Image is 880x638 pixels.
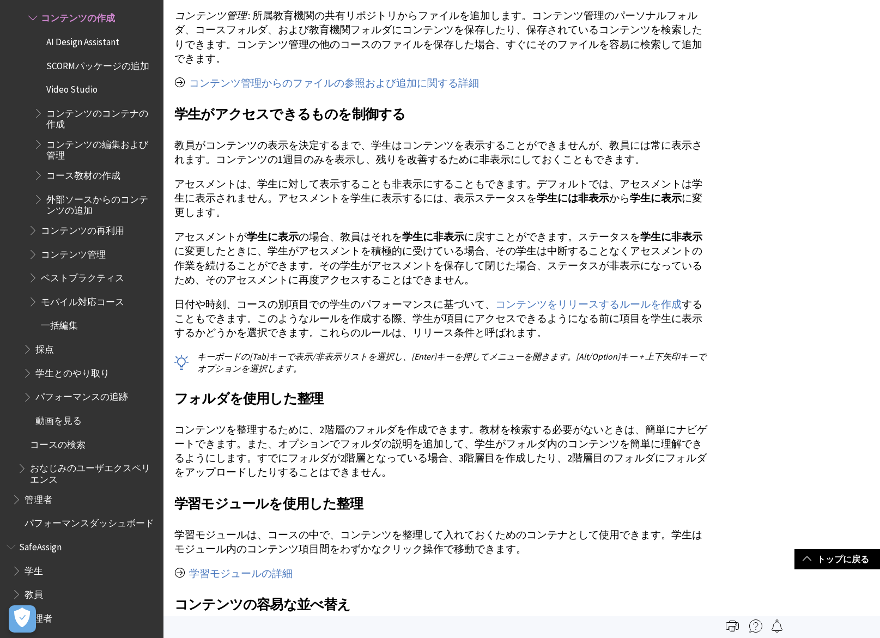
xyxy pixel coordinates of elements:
p: : 所属教育機関の共有リポジトリからファイルを追加します。コンテンツ管理のパーソナルフォルダ、コースフォルダ、および教育機関フォルダにコンテンツを保存したり、保存されているコンテンツを検索したり... [174,9,708,66]
span: 一括編集 [41,317,78,331]
span: おなじみのユーザエクスペリエンス [30,459,156,485]
a: コンテンツをリリースするルールを作成 [495,298,682,311]
p: 教員がコンテンツの表示を決定するまで、学生はコンテンツを表示することができませんが、教員には常に表示されます。コンテンツの1週目のみを表示し、残りを改善するために非表示にしておくこともできます。 [174,138,708,167]
span: パフォーマンスの追跡 [35,388,128,403]
img: Print [726,619,739,633]
span: 学習モジュールを使用した整理 [174,495,363,512]
img: More help [749,619,762,633]
span: コンテンツ管理 [41,245,106,260]
span: コンテンツの再利用 [41,221,124,236]
p: コンテンツを整理するために、2階層のフォルダを作成できます。教材を検索する必要がないときは、簡単にナビゲートできます。また、オプションでフォルダの説明を追加して、学生がフォルダ内のコンテンツを簡... [174,423,708,480]
span: パフォーマンスダッシュボード [25,514,154,528]
span: 管理者 [25,490,52,505]
span: 学生に非表示 [640,230,702,243]
a: 学習モジュールの詳細 [189,567,293,580]
a: コンテンツ管理からのファイルの参照および追加に関する詳細 [189,77,479,90]
span: 管理者 [25,609,52,624]
span: ベストプラクティス [41,269,124,283]
span: コースの検索 [30,435,86,450]
p: アセスメントが の場合、教員はそれを に戻すことができます。ステータスを に変更したときに、学生がアセスメントを積極的に受けている場合、その学生は中断することなくアセスメントの作業を続けることが... [174,230,708,287]
span: SCORMパッケージの追加 [46,57,149,71]
span: 学生とのやり取り [35,364,110,379]
p: 学習モジュールは、コースの中で、コンテンツを整理して入れておくためのコンテナとして使用できます。学生はモジュール内のコンテンツ項目間をわずかなクリック操作で移動できます。 [174,528,708,556]
span: 教員 [25,585,43,600]
span: コンテンツの作成 [41,9,115,23]
span: 動画を見る [35,411,82,426]
a: トップに戻る [794,549,880,569]
span: Video Studio [46,80,98,95]
p: キーボードの[Tab]キーで表示/非表示リストを選択し、[Enter]キーを押してメニューを開きます。[Alt/Option]キー + 上下矢印キーでオプションを選択します。 [174,350,708,375]
span: コンテンツ管理 [174,9,247,22]
span: 学生に非表示 [402,230,464,243]
span: SafeAssign [19,538,62,552]
span: 学生に表示 [247,230,299,243]
span: コンテンツのコンテナの作成 [46,104,156,130]
nav: Book outline for Blackboard SafeAssign [7,538,157,628]
span: 学生に表示 [630,192,682,204]
span: 学生には非表示 [537,192,609,204]
span: モバイル対応コース [41,293,124,307]
p: 日付や時刻、コースの別項目での学生のパフォーマンスに基づいて、 することもできます。このようなルールを作成する際、学生が項目にアクセスできるようになる前に項目を学生に表示するかどうかを選択できま... [174,297,708,341]
span: 採点 [35,340,54,355]
span: コース教材の作成 [46,166,120,181]
span: 学生 [25,562,43,576]
span: フォルダを使用した整理 [174,390,323,407]
span: 外部ソースからのコンテンツの追加 [46,190,156,216]
span: AI Design Assistant [46,33,119,47]
span: コンテンツの容易な並べ替え [174,596,351,613]
button: 優先設定センターを開く [9,605,36,633]
img: Follow this page [770,619,784,633]
span: 学生がアクセスできるものを制御する [174,105,405,123]
span: コンテンツの編集および管理 [46,135,156,161]
p: アセスメントは、学生に対して表示することも非表示にすることもできます。デフォルトでは、アセスメントは学生に表示されません。アセスメントを学生に表示するには、表示ステータスを から に変更します。 [174,177,708,220]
